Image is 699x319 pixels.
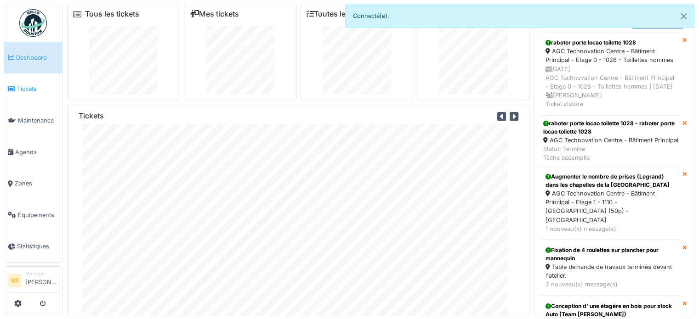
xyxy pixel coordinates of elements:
a: Augmenter le nombre de prises (Legrand) dans les chapelles de la [GEOGRAPHIC_DATA] AGC Technovati... [540,166,682,240]
div: Conception d' une étagère en bois pour stock Auto (Team [PERSON_NAME]) [546,302,676,319]
a: Tickets [4,73,62,105]
span: Maintenance [18,116,58,125]
a: Zones [4,168,62,199]
a: raboter porte locao toilette 1028 - raboter porte locao toilette 1028 AGC Technovation Centre - B... [540,115,682,167]
div: Manager [25,270,58,277]
div: Table demande de travaux terminés devant l'atelier. [546,263,676,280]
a: raboter porte locao toilette 1028 AGC Technovation Centre - Bâtiment Principal - Etage 0 - 1028 -... [540,32,682,115]
div: AGC Technovation Centre - Bâtiment Principal - Etage 0 - 1028 - Toillettes hommes [546,47,676,64]
a: Dashboard [4,42,62,73]
a: Statistiques [4,231,62,263]
span: Équipements [18,211,58,219]
li: [PERSON_NAME] [25,270,58,290]
div: Connecté(e). [345,4,695,28]
img: Badge_color-CXgf-gQk.svg [19,9,47,37]
span: Zones [15,179,58,188]
li: QS [8,274,22,287]
div: Statut: Terminé Tâche accomplie [543,145,679,162]
a: Tous les tickets [85,10,139,18]
button: Close [673,4,694,28]
a: Agenda [4,136,62,168]
a: Maintenance [4,105,62,136]
div: 2 nouveau(x) message(s) [546,280,676,289]
div: raboter porte locao toilette 1028 [546,39,676,47]
div: raboter porte locao toilette 1028 - raboter porte locao toilette 1028 [543,119,679,136]
a: Toutes les tâches [307,10,375,18]
a: Fixation de 4 roulettes sur plancher pour mannequin Table demande de travaux terminés devant l'at... [540,240,682,296]
div: AGC Technovation Centre - Bâtiment Principal - Etage 1 - 1110 - [GEOGRAPHIC_DATA] (50p) - [GEOGRA... [546,189,676,224]
h6: Tickets [79,112,104,120]
div: 1 nouveau(x) message(s) [546,224,676,233]
a: Mes tickets [190,10,239,18]
div: [DATE] AGC Technovation Centre - Bâtiment Principal - Etage 0 - 1028 - Toillettes hommes | [DATE]... [546,65,676,109]
div: Fixation de 4 roulettes sur plancher pour mannequin [546,246,676,263]
a: QS Manager[PERSON_NAME] [8,270,58,292]
span: Dashboard [16,53,58,62]
span: Agenda [15,148,58,157]
a: Équipements [4,199,62,231]
div: Augmenter le nombre de prises (Legrand) dans les chapelles de la [GEOGRAPHIC_DATA] [546,173,676,189]
div: AGC Technovation Centre - Bâtiment Principal [543,136,679,145]
span: Tickets [17,84,58,93]
span: Statistiques [17,242,58,251]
